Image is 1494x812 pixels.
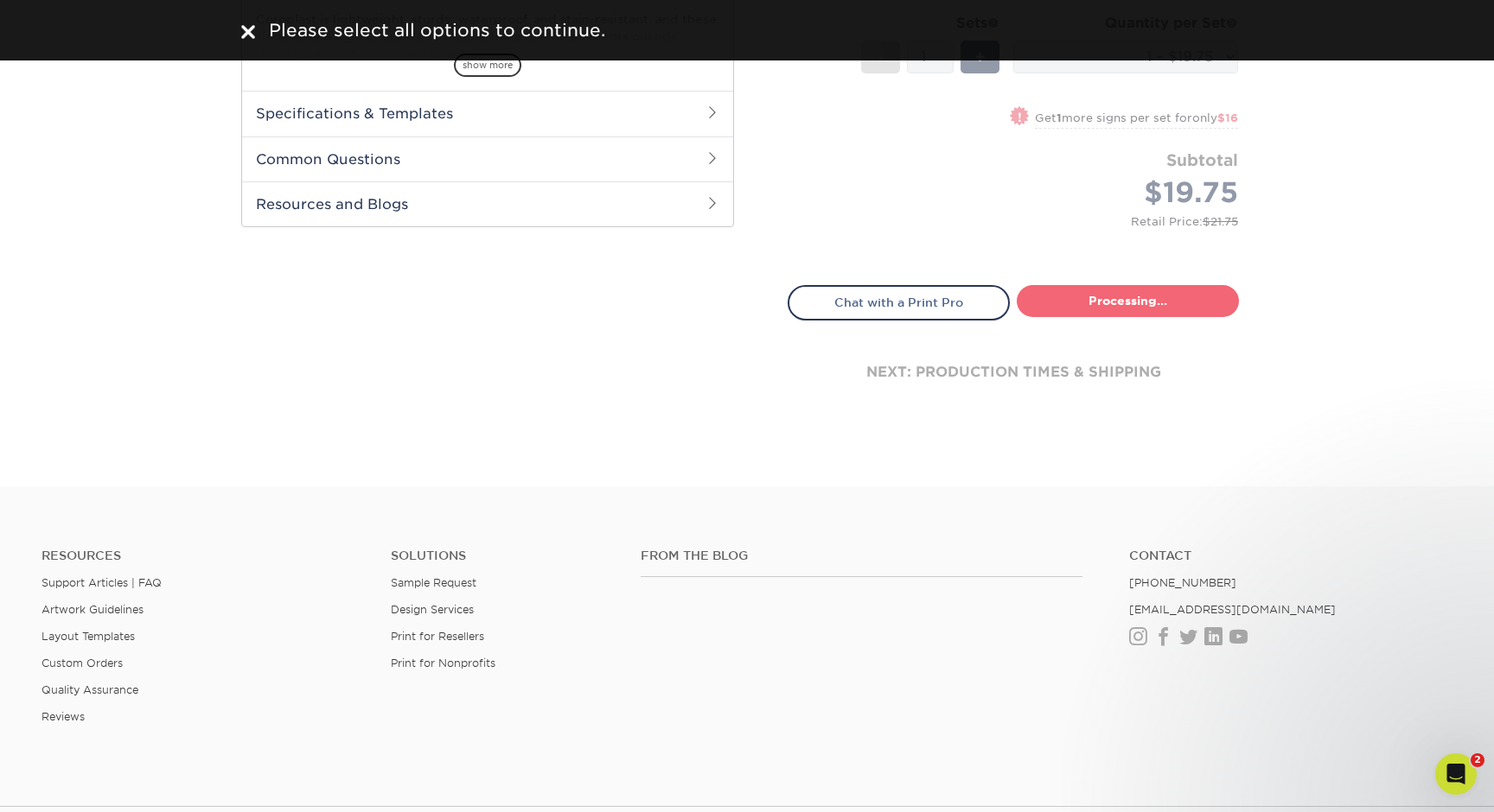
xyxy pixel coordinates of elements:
[1471,753,1484,767] span: 2
[1435,753,1477,795] iframe: Intercom live chat
[641,549,1083,563] h4: From the Blog
[391,657,495,669] a: Print for Nonprofits
[788,320,1239,424] div: next: production times & shipping
[1017,285,1239,316] a: Processing...
[391,576,476,589] a: Sample Request
[391,630,484,643] a: Print for Resellers
[242,181,733,226] h2: Resources and Blogs
[41,657,123,669] a: Custom Orders
[1129,549,1452,563] a: Contact
[41,630,135,643] a: Layout Templates
[454,54,521,77] span: show more
[41,683,138,696] a: Quality Assurance
[269,20,605,41] span: Please select all options to continue.
[788,285,1010,320] a: Chat with a Print Pro
[1129,576,1236,589] a: [PHONE_NUMBER]
[391,549,615,563] h4: Solutions
[242,91,733,136] h2: Specifications & Templates
[41,549,365,563] h4: Resources
[391,603,474,616] a: Design Services
[242,136,733,181] h2: Common Questions
[41,710,85,723] a: Reviews
[241,25,255,39] img: close
[1129,603,1336,616] a: [EMAIL_ADDRESS][DOMAIN_NAME]
[41,576,162,589] a: Support Articles | FAQ
[41,603,144,616] a: Artwork Guidelines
